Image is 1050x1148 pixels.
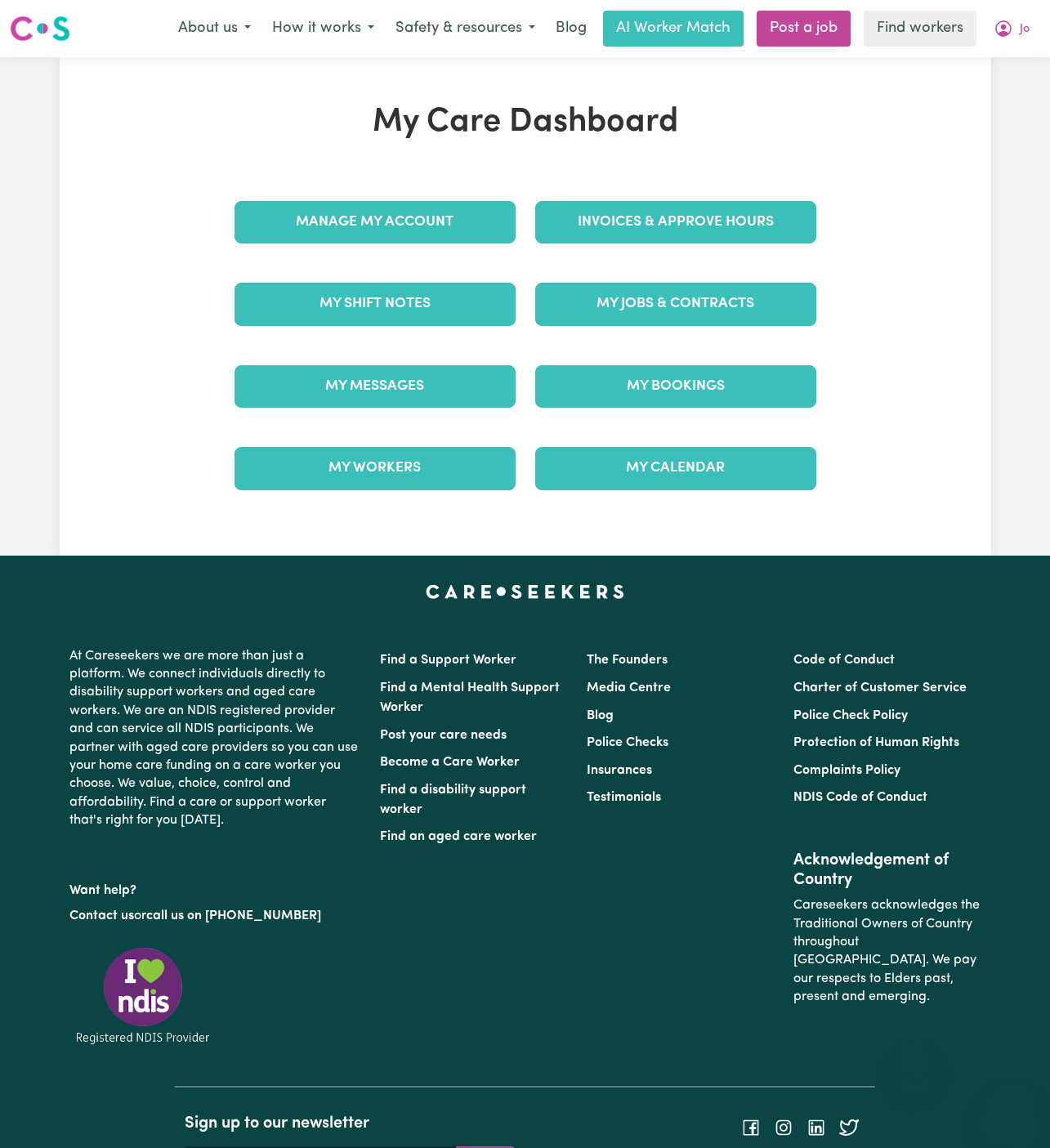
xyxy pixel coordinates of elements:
[69,900,360,931] p: or
[793,890,981,1012] p: Careseekers acknowledges the Traditional Owners of Country throughout [GEOGRAPHIC_DATA]. We pay o...
[806,1121,826,1134] a: Follow Careseekers on LinkedIn
[10,10,70,47] a: Careseekers logo
[168,11,261,46] button: About us
[757,11,851,47] a: Post a job
[426,585,624,598] a: Careseekers home page
[1020,20,1030,38] span: Jo
[69,641,360,837] p: At Careseekers we are more than just a platform. We connect individuals directly to disability su...
[69,945,217,1047] img: Registered NDIS provider
[587,764,652,777] a: Insurances
[587,709,614,722] a: Blog
[774,1121,793,1134] a: Follow Careseekers on Instagram
[380,729,507,742] a: Post your care needs
[535,447,816,489] a: My Calendar
[983,11,1040,46] button: My Account
[587,654,668,667] a: The Founders
[793,851,981,890] h2: Acknowledgement of Country
[235,365,516,408] a: My Messages
[546,11,596,47] a: Blog
[793,709,908,722] a: Police Check Policy
[587,736,668,749] a: Police Checks
[985,1083,1037,1135] iframe: Button to launch messaging window
[793,791,927,804] a: NDIS Code of Conduct
[261,11,385,46] button: How it works
[235,201,516,243] a: Manage My Account
[793,764,900,777] a: Complaints Policy
[380,756,520,769] a: Become a Care Worker
[146,909,321,922] a: call us on [PHONE_NUMBER]
[793,681,967,695] a: Charter of Customer Service
[235,283,516,325] a: My Shift Notes
[69,909,134,922] a: Contact us
[603,11,744,47] a: AI Worker Match
[897,1043,930,1076] iframe: Close message
[380,681,560,714] a: Find a Mental Health Support Worker
[587,681,671,695] a: Media Centre
[235,447,516,489] a: My Workers
[385,11,546,46] button: Safety & resources
[839,1121,859,1134] a: Follow Careseekers on Twitter
[380,830,537,843] a: Find an aged care worker
[793,736,959,749] a: Protection of Human Rights
[535,283,816,325] a: My Jobs & Contracts
[380,654,516,667] a: Find a Support Worker
[587,791,661,804] a: Testimonials
[185,1114,515,1133] h2: Sign up to our newsletter
[741,1121,761,1134] a: Follow Careseekers on Facebook
[380,784,526,816] a: Find a disability support worker
[864,11,976,47] a: Find workers
[535,201,816,243] a: Invoices & Approve Hours
[10,14,70,43] img: Careseekers logo
[225,103,826,142] h1: My Care Dashboard
[535,365,816,408] a: My Bookings
[793,654,895,667] a: Code of Conduct
[69,875,360,900] p: Want help?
